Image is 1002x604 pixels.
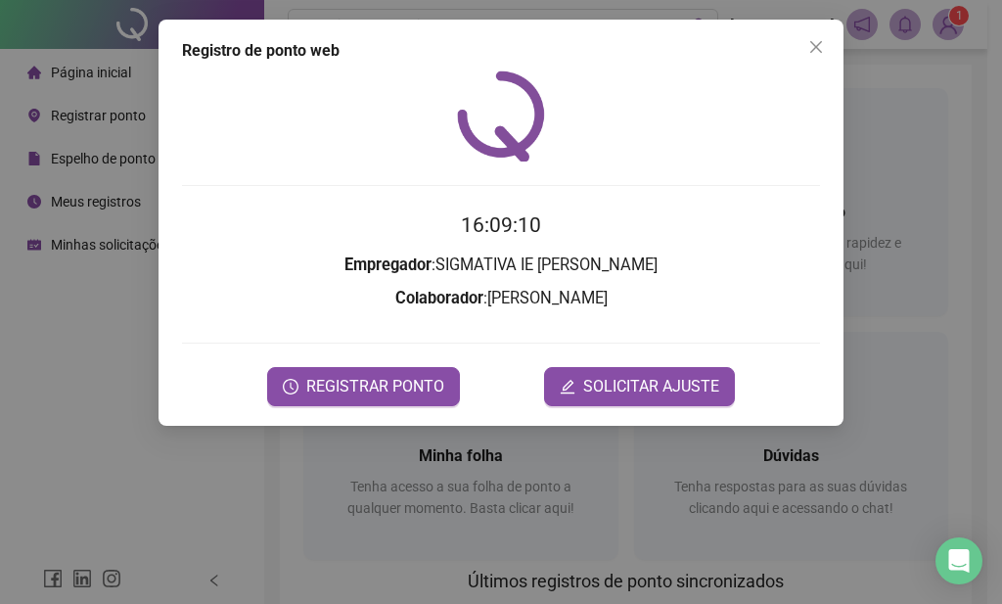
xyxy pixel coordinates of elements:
button: REGISTRAR PONTO [267,367,460,406]
h3: : [PERSON_NAME] [182,286,820,311]
span: edit [560,379,575,395]
button: Close [800,31,832,63]
span: close [808,39,824,55]
strong: Empregador [344,256,432,274]
img: QRPoint [457,70,545,162]
span: SOLICITAR AJUSTE [583,375,719,398]
div: Open Intercom Messenger [935,537,982,584]
span: clock-circle [283,379,298,395]
time: 16:09:10 [461,213,541,237]
h3: : SIGMATIVA IE [PERSON_NAME] [182,253,820,278]
div: Registro de ponto web [182,39,820,63]
span: REGISTRAR PONTO [306,375,444,398]
button: editSOLICITAR AJUSTE [544,367,735,406]
strong: Colaborador [395,289,483,307]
